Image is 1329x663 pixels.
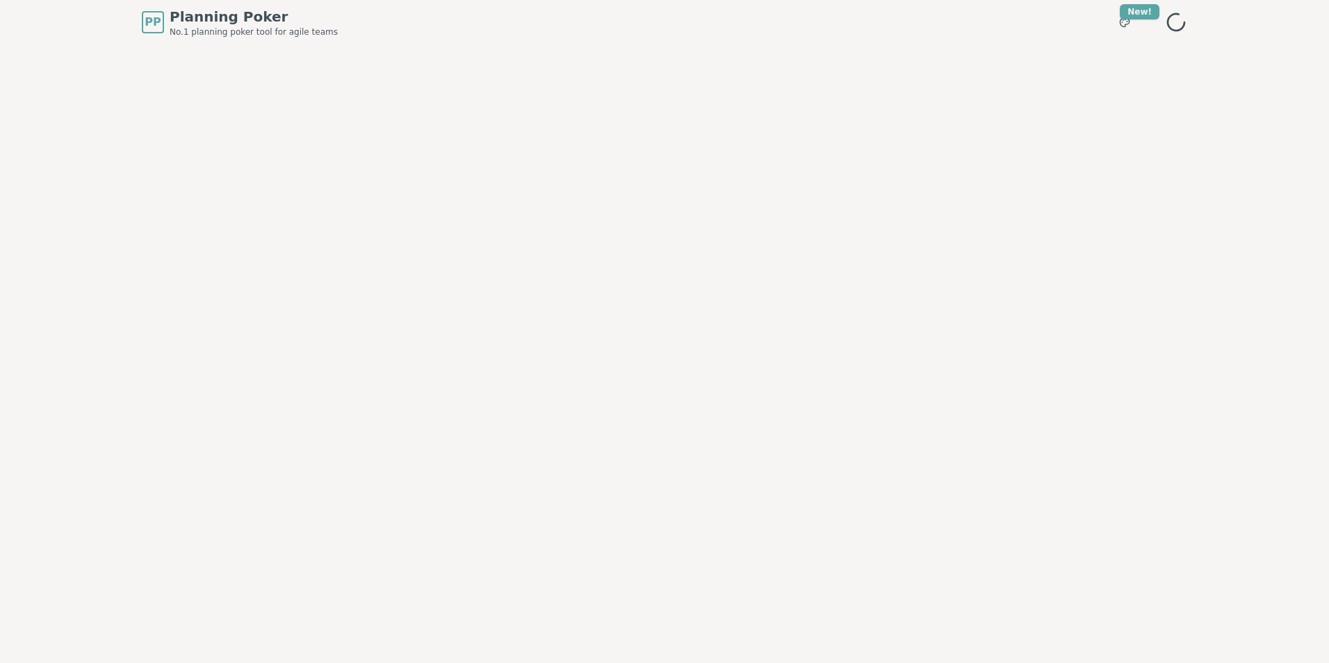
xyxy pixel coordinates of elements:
button: New! [1112,10,1137,35]
a: PPPlanning PokerNo.1 planning poker tool for agile teams [142,7,338,38]
span: No.1 planning poker tool for agile teams [170,26,338,38]
div: New! [1120,4,1159,19]
span: Planning Poker [170,7,338,26]
span: PP [145,14,161,31]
